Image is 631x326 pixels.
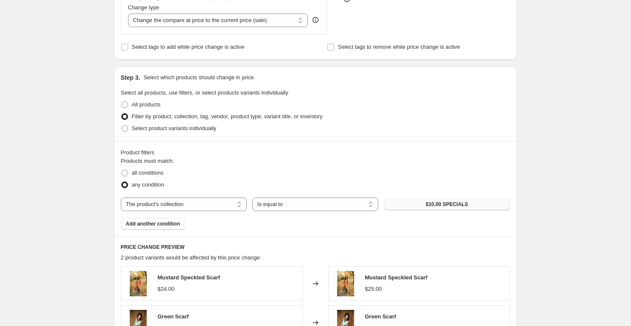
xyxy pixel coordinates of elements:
h2: Step 3. [121,73,140,82]
div: $24.00 [158,285,175,293]
span: Green Scarf [365,313,396,320]
img: BB-4477-158050_80x.jpg [126,271,151,296]
div: help [311,16,320,24]
span: Green Scarf [158,313,189,320]
span: any condition [132,181,165,188]
span: Change type [128,4,159,11]
span: Filter by product, collection, tag, vendor, product type, variant title, or inventory [132,113,323,120]
span: All products [132,101,161,108]
button: $10.00 SPECIALS [384,198,510,210]
img: BB-4477-158050_80x.jpg [333,271,358,296]
span: Add another condition [126,220,180,227]
span: Select tags to remove while price change is active [338,44,460,50]
span: Select tags to add while price change is active [132,44,245,50]
span: Mustard Speckled Scarf [158,274,220,281]
h6: PRICE CHANGE PREVIEW [121,244,510,251]
div: Product filters [121,148,510,157]
span: Select all products, use filters, or select products variants individually [121,89,288,96]
p: Select which products should change in price [143,73,254,82]
button: Add another condition [121,218,185,230]
div: $25.00 [365,285,382,293]
span: $10.00 SPECIALS [426,201,468,208]
span: Select product variants individually [132,125,216,131]
span: 2 product variants would be affected by this price change: [121,254,261,261]
span: Mustard Speckled Scarf [365,274,427,281]
span: all conditions [132,170,164,176]
span: Products must match: [121,158,174,164]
